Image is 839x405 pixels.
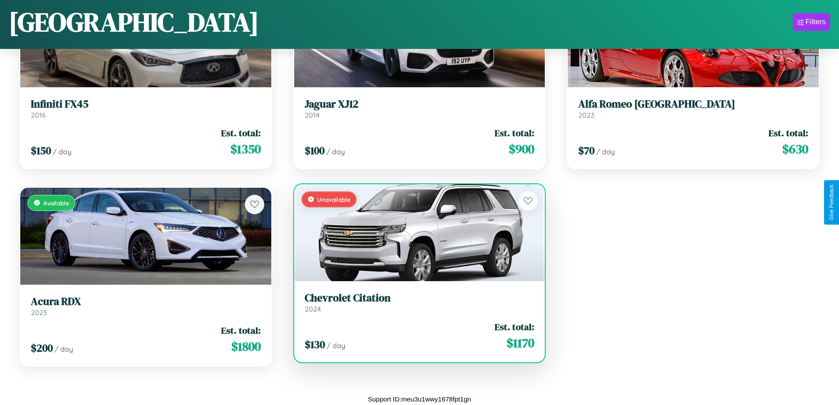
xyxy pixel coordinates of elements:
span: Est. total: [221,324,261,337]
a: Infiniti FX452016 [31,98,261,119]
a: Chevrolet Citation2024 [305,292,535,313]
h3: Jaguar XJ12 [305,98,535,111]
button: Filters [793,13,830,31]
span: $ 70 [578,143,595,158]
h1: [GEOGRAPHIC_DATA] [9,4,259,40]
span: Est. total: [769,126,808,139]
span: $ 1350 [230,140,261,158]
span: Unavailable [317,196,351,203]
span: Est. total: [221,126,261,139]
span: $ 100 [305,143,325,158]
span: 2023 [578,111,594,119]
p: Support ID: meu3u1wwy1678fpt1gn [368,393,471,405]
h3: Acura RDX [31,295,261,308]
span: 2024 [305,305,321,313]
h3: Alfa Romeo [GEOGRAPHIC_DATA] [578,98,808,111]
span: $ 130 [305,337,325,352]
span: $ 150 [31,143,51,158]
span: $ 900 [509,140,534,158]
div: Filters [806,18,826,26]
span: Est. total: [495,320,534,333]
span: Available [43,199,69,207]
span: $ 1170 [506,334,534,352]
span: / day [596,147,615,156]
a: Acura RDX2023 [31,295,261,317]
span: $ 630 [782,140,808,158]
span: 2016 [31,111,46,119]
a: Jaguar XJ122014 [305,98,535,119]
a: Alfa Romeo [GEOGRAPHIC_DATA]2023 [578,98,808,119]
span: / day [326,147,345,156]
span: Est. total: [495,126,534,139]
span: / day [55,345,73,353]
h3: Infiniti FX45 [31,98,261,111]
span: / day [327,341,345,350]
h3: Chevrolet Citation [305,292,535,305]
span: $ 1800 [231,338,261,355]
div: Give Feedback [828,185,835,220]
span: / day [53,147,71,156]
span: $ 200 [31,341,53,355]
span: 2014 [305,111,320,119]
span: 2023 [31,308,47,317]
